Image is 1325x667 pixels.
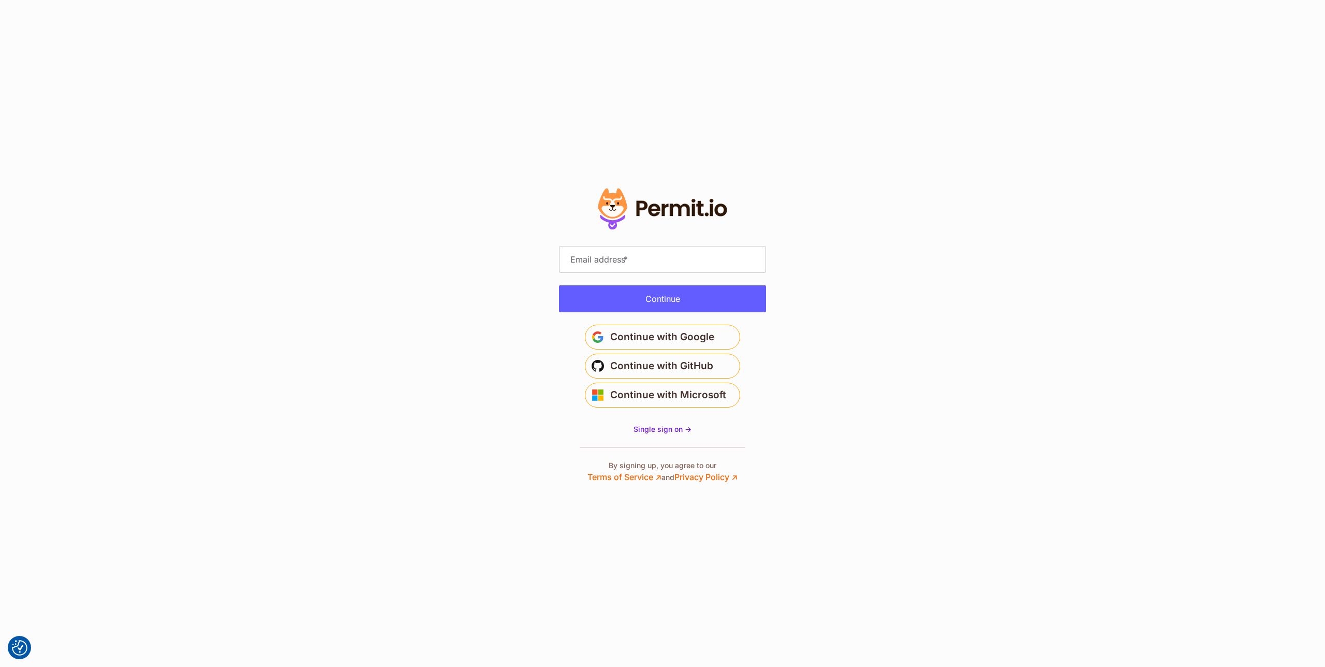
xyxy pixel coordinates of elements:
[587,472,661,482] a: Terms of Service ↗
[585,354,740,379] button: Continue with GitHub
[634,425,691,433] span: Single sign on ->
[587,460,738,483] p: By signing up, you agree to our and
[610,358,713,374] span: Continue with GitHub
[634,424,691,434] a: Single sign on ->
[585,325,740,350] button: Continue with Google
[559,285,766,312] button: Continue
[585,383,740,408] button: Continue with Microsoft
[610,387,726,403] span: Continue with Microsoft
[567,253,631,266] label: Email address
[674,472,738,482] a: Privacy Policy ↗
[12,640,27,656] img: Revisit consent button
[610,329,714,345] span: Continue with Google
[12,640,27,656] button: Consent Preferences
